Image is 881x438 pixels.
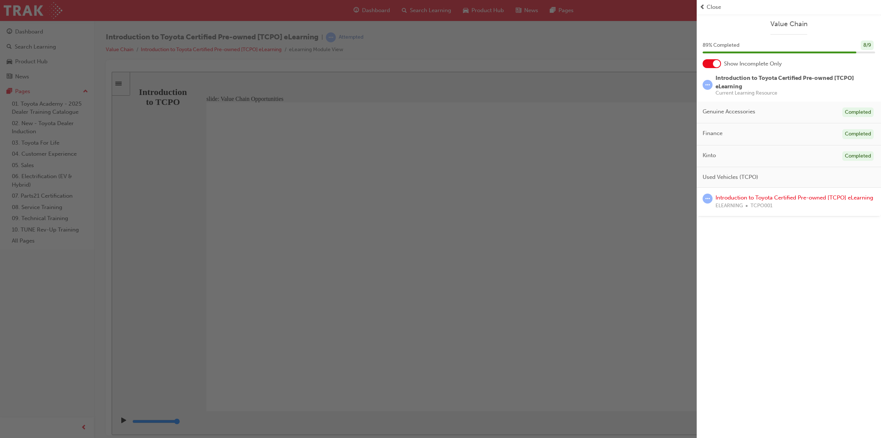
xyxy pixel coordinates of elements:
span: Resources [718,10,742,15]
input: volume [722,355,770,361]
span: Used Vehicles (TCPO) [703,173,758,181]
span: Genuine Accessories [703,107,755,116]
span: Kinto [703,151,716,160]
span: learningRecordVerb_ATTEMPT-icon [703,80,713,90]
span: ELEARNING [715,202,743,210]
a: Value Chain [703,20,875,28]
div: Playback Speed [737,355,748,368]
span: Current Learning Resource [715,91,875,96]
div: Completed [842,107,874,117]
span: Finance [703,129,722,138]
input: slide progress [21,347,68,353]
span: Show Incomplete Only [724,60,782,68]
span: Introduction to Toyota Certified Pre-owned [TCPO] eLearning [715,75,854,90]
button: Replay (Ctrl+Alt+R) [707,346,718,357]
a: Introduction to Toyota Certified Pre-owned [TCPO] eLearning [715,194,873,201]
button: prev-iconClose [700,3,878,11]
button: Play (Ctrl+Alt+P) [4,345,16,358]
button: Playback speed [737,346,748,355]
div: misc controls [718,339,748,363]
span: TCPO001 [751,202,773,210]
span: prev-icon [700,3,705,11]
button: Mute (Ctrl+Alt+M) [722,346,734,354]
button: Resources [713,8,748,17]
span: learningRecordVerb_ATTEMPT-icon [703,194,713,204]
span: 89 % Completed [703,41,739,50]
div: Completed [842,129,874,139]
div: playback controls [4,339,718,363]
div: Completed [842,151,874,161]
div: 8 / 9 [861,40,874,50]
span: Close [707,3,721,11]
